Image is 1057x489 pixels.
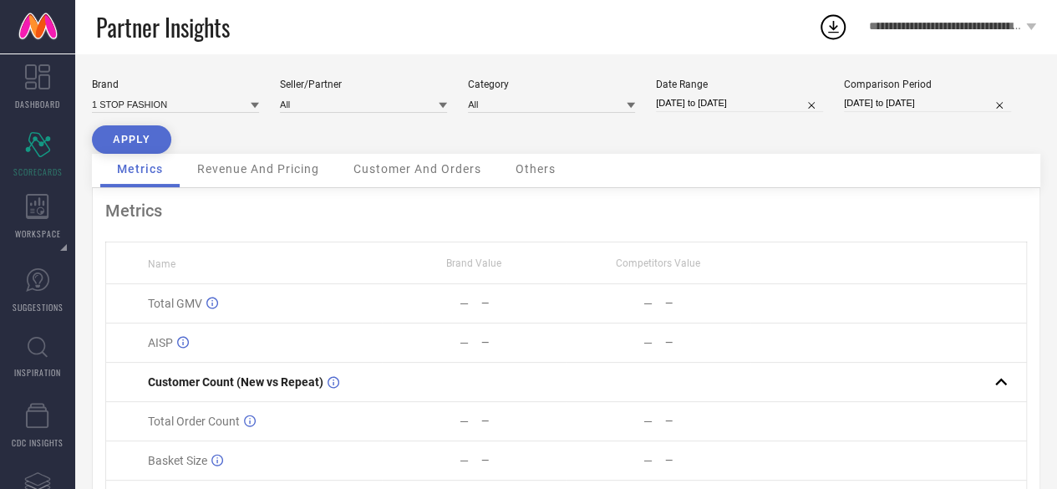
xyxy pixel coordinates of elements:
button: APPLY [92,125,171,154]
div: Brand [92,79,259,90]
div: — [643,415,653,428]
div: — [665,415,750,427]
div: Date Range [656,79,823,90]
div: — [481,298,566,309]
div: Open download list [818,12,848,42]
div: — [460,454,469,467]
span: Name [148,258,175,270]
span: Competitors Value [616,257,700,269]
div: — [481,455,566,466]
span: Total Order Count [148,415,240,428]
span: Basket Size [148,454,207,467]
span: WORKSPACE [15,227,61,240]
div: — [643,336,653,349]
span: Customer And Orders [353,162,481,176]
span: DASHBOARD [15,98,60,110]
div: Metrics [105,201,1027,221]
span: SUGGESTIONS [13,301,64,313]
input: Select date range [656,94,823,112]
span: Total GMV [148,297,202,310]
input: Select comparison period [844,94,1011,112]
div: — [460,415,469,428]
div: — [460,336,469,349]
div: — [665,455,750,466]
div: — [643,454,653,467]
span: Metrics [117,162,163,176]
div: — [665,298,750,309]
div: — [481,337,566,349]
span: Customer Count (New vs Repeat) [148,375,323,389]
span: Revenue And Pricing [197,162,319,176]
span: SCORECARDS [13,166,63,178]
span: Others [516,162,556,176]
span: AISP [148,336,173,349]
div: — [643,297,653,310]
span: Partner Insights [96,10,230,44]
span: CDC INSIGHTS [12,436,64,449]
div: — [665,337,750,349]
div: Category [468,79,635,90]
span: Brand Value [446,257,501,269]
div: Seller/Partner [280,79,447,90]
span: INSPIRATION [14,366,61,379]
div: — [481,415,566,427]
div: Comparison Period [844,79,1011,90]
div: — [460,297,469,310]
